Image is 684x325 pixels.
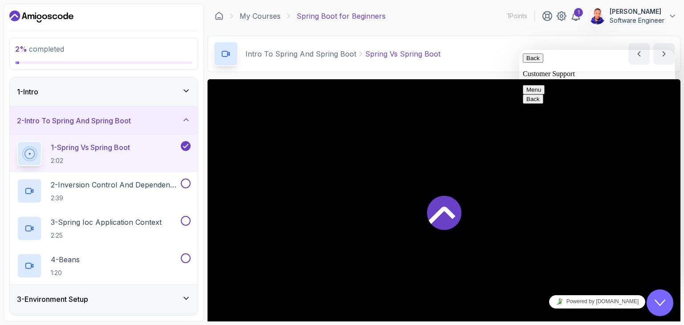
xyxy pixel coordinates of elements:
[245,49,356,59] p: Intro To Spring And Spring Boot
[15,45,27,53] span: 2 %
[10,285,198,313] button: 3-Environment Setup
[10,106,198,135] button: 2-Intro To Spring And Spring Boot
[365,49,440,59] p: Spring Vs Spring Boot
[507,12,527,20] p: 1 Points
[17,216,191,241] button: 3-Spring Ioc Application Context2:25
[51,231,162,240] p: 2:25
[51,217,162,227] p: 3 - Spring Ioc Application Context
[17,294,88,305] h3: 3 - Environment Setup
[610,7,664,16] p: [PERSON_NAME]
[51,194,179,203] p: 2:39
[240,11,281,21] a: My Courses
[51,254,80,265] p: 4 - Beans
[215,12,224,20] a: Dashboard
[588,7,677,25] button: user profile image[PERSON_NAME]Software Engineer
[610,16,664,25] p: Software Engineer
[10,77,198,106] button: 1-Intro
[51,179,179,190] p: 2 - Inversion Control And Dependency Injection
[589,8,606,24] img: user profile image
[51,156,130,165] p: 2:02
[17,253,191,278] button: 4-Beans1:20
[17,86,38,97] h3: 1 - Intro
[570,11,581,21] a: 1
[653,43,675,65] button: next content
[17,115,131,126] h3: 2 - Intro To Spring And Spring Boot
[628,43,650,65] button: previous content
[51,268,80,277] p: 1:20
[17,141,191,166] button: 1-Spring Vs Spring Boot2:02
[17,179,191,203] button: 2-Inversion Control And Dependency Injection2:39
[297,11,386,21] p: Spring Boot for Beginners
[519,292,675,312] iframe: chat widget
[647,289,675,316] iframe: chat widget
[15,45,64,53] span: completed
[51,142,130,153] p: 1 - Spring Vs Spring Boot
[519,50,675,281] iframe: chat widget
[574,8,583,17] div: 1
[9,9,73,24] a: Dashboard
